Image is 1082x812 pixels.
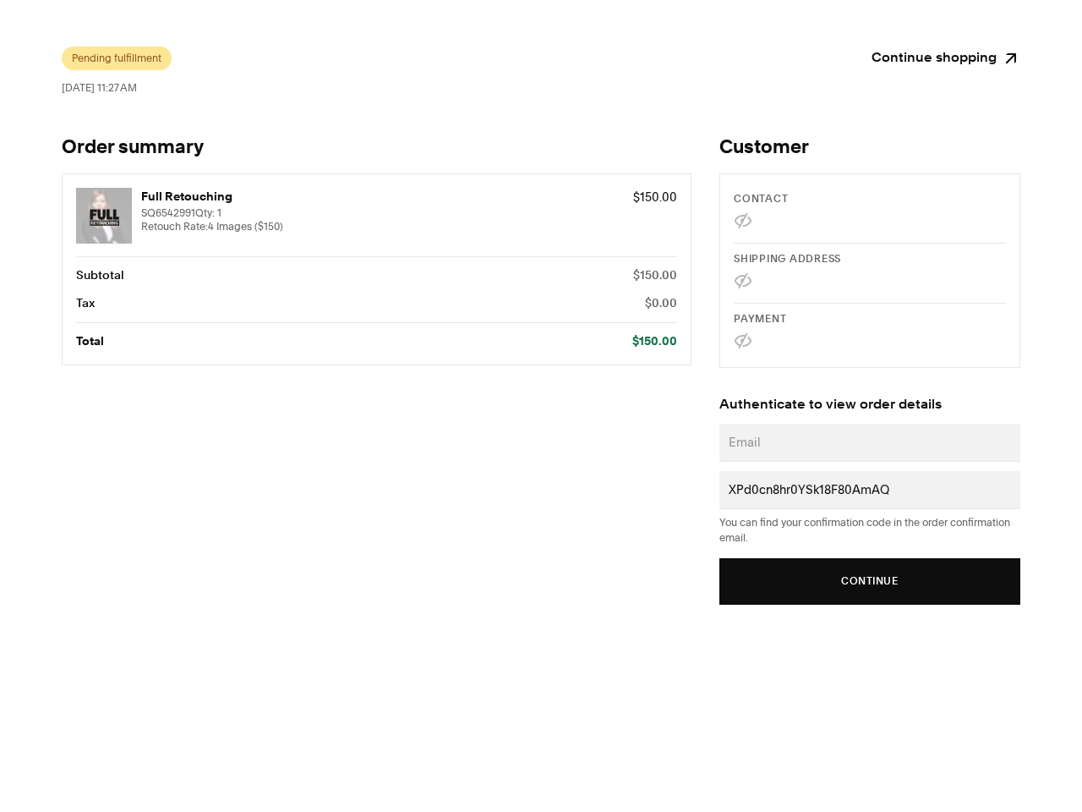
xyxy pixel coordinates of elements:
span: Payment [734,315,786,325]
p: Subtotal [76,266,124,285]
span: Qty: 1 [195,206,221,219]
p: $150.00 [632,332,677,351]
a: Continue shopping [872,47,1020,70]
p: $0.00 [645,294,677,313]
span: You can find your confirmation code in the order confirmation email. [719,516,1010,544]
span: Authenticate to view order details [719,398,942,412]
input: Confirmation Code [729,480,1011,499]
img: Full Retouching [76,188,132,244]
button: Continue [719,558,1020,605]
h2: Customer [719,136,1020,160]
span: SQ6542991 [141,206,624,220]
p: Tax [76,294,95,313]
span: Pending fulfillment [72,52,161,65]
p: $150.00 [633,266,677,285]
p: Total [76,332,104,351]
span: Retouch Rate : 4 Images ($150) [141,220,624,233]
h1: Order summary [62,136,691,160]
span: Shipping address [734,255,841,265]
p: $150.00 [633,188,677,206]
a: Full Retouching [141,188,624,206]
input: Email [729,433,1011,452]
span: [DATE] 11:27 AM [62,81,137,94]
span: Contact [734,195,788,205]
